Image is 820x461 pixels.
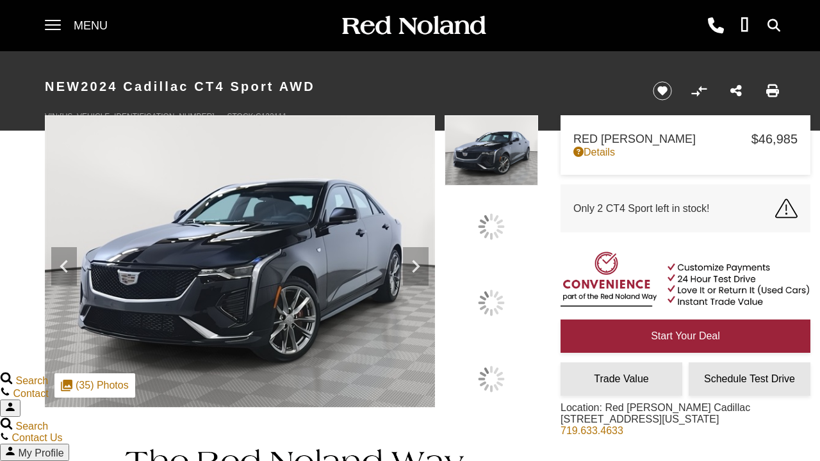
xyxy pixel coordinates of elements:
span: Search [15,375,48,386]
img: New 2024 Black Cadillac Sport image 1 [445,115,538,186]
button: Compare vehicle [689,81,709,101]
span: Search [15,421,48,432]
span: Only 2 CT4 Sport left in stock! [573,203,710,214]
img: Red Noland Auto Group [340,15,487,37]
span: Red [PERSON_NAME] [573,133,751,146]
span: My Profile [18,448,63,458]
span: Start Your Deal [651,330,720,341]
span: Stock: [227,112,256,121]
h1: 2024 Cadillac CT4 Sport AWD [45,61,631,112]
a: Red [PERSON_NAME] $46,985 [573,132,798,147]
span: Contact Us [12,432,62,443]
a: Trade Value [561,362,682,396]
strong: New [45,79,81,93]
a: Details [573,147,798,158]
a: Start Your Deal [561,319,810,353]
button: Save vehicle [648,81,676,101]
a: Print this New 2024 Cadillac CT4 Sport AWD [766,84,779,99]
span: $46,985 [751,132,798,147]
a: Schedule Test Drive [689,362,810,396]
span: C122111 [256,112,287,121]
img: New 2024 Black Cadillac Sport image 1 [45,115,435,407]
span: Contact [13,388,48,399]
span: VIN: [45,112,60,121]
a: Share this New 2024 Cadillac CT4 Sport AWD [730,84,742,99]
span: [US_VEHICLE_IDENTIFICATION_NUMBER] [60,112,214,121]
